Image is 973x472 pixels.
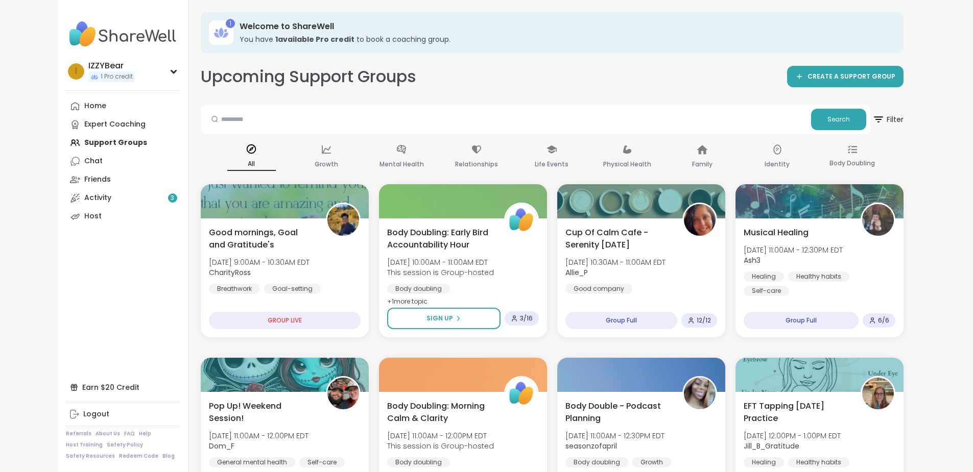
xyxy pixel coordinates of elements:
[66,97,180,115] a: Home
[124,430,135,437] a: FAQ
[66,170,180,189] a: Friends
[84,175,111,185] div: Friends
[84,119,146,130] div: Expert Coaching
[66,430,91,437] a: Referrals
[66,16,180,52] img: ShareWell Nav Logo
[107,441,143,449] a: Safety Policy
[84,193,111,203] div: Activity
[139,430,151,437] a: Help
[84,156,103,166] div: Chat
[171,194,174,203] span: 3
[162,453,175,460] a: Blog
[66,115,180,134] a: Expert Coaching
[66,453,115,460] a: Safety Resources
[88,60,135,71] div: IZZYBear
[83,409,109,419] div: Logout
[66,207,180,226] a: Host
[66,378,180,396] div: Earn $20 Credit
[66,152,180,170] a: Chat
[84,101,106,111] div: Home
[96,430,120,437] a: About Us
[66,405,180,424] a: Logout
[66,189,180,207] a: Activity3
[119,453,158,460] a: Redeem Code
[84,211,102,221] div: Host
[66,441,103,449] a: Host Training
[75,65,77,78] span: I
[101,72,133,81] span: 1 Pro credit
